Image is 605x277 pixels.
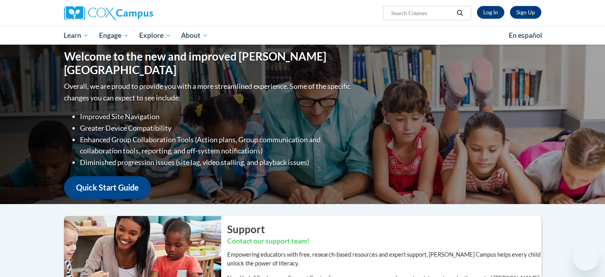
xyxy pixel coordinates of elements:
[64,81,352,104] p: Overall, we are proud to provide you with a more streamlined experience. Some of the specific cha...
[64,6,153,20] img: Cox Campus
[52,26,553,45] div: Main menu
[64,50,352,77] h1: Welcome to the new and improved [PERSON_NAME][GEOGRAPHIC_DATA]
[390,8,454,18] input: Search Courses
[64,31,89,40] span: Learn
[139,31,171,40] span: Explore
[94,26,134,45] a: Engage
[176,26,213,45] a: About
[504,27,547,44] a: En español
[510,6,541,19] a: Register
[181,31,208,40] span: About
[454,8,466,18] button: Search
[64,6,215,20] a: Cox Campus
[99,31,129,40] span: Engage
[80,157,352,168] li: Diminished progression issues (site lag, video stalling, and playback issues)
[227,222,541,236] h2: Support
[80,122,352,134] li: Greater Device Compatibility
[80,111,352,122] li: Improved Site Navigation
[227,250,541,268] p: Empowering educators with free, research-based resources and expert support, [PERSON_NAME] Campus...
[573,245,599,271] iframe: Button to launch messaging window
[477,6,504,19] a: Log In
[227,236,541,246] h3: Contact our support team!
[80,134,352,157] li: Enhanced Group Collaboration Tools (Action plans, Group communication and collaboration tools, re...
[64,176,151,199] a: Quick Start Guide
[509,31,542,39] span: En español
[59,26,94,45] a: Learn
[134,26,176,45] a: Explore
